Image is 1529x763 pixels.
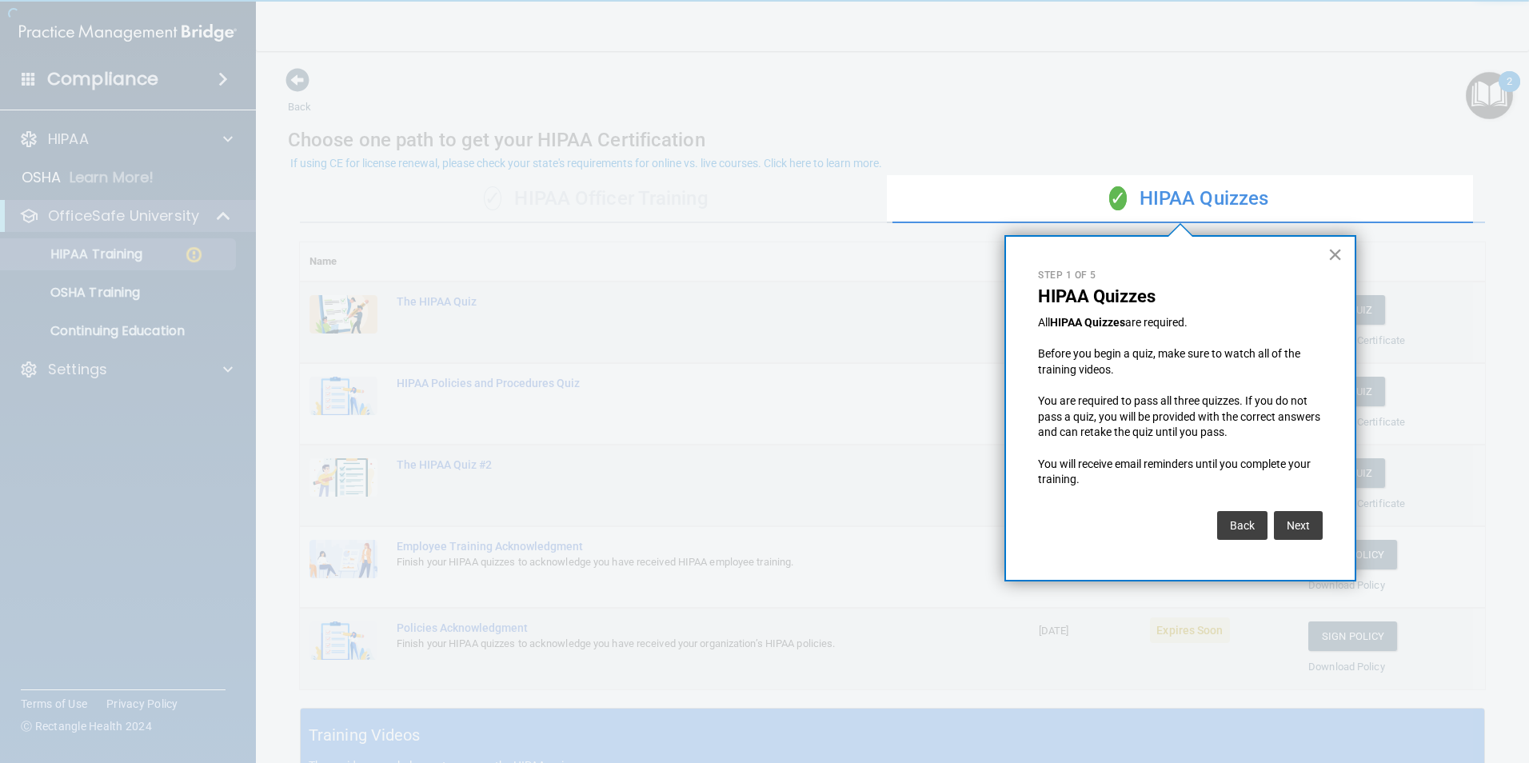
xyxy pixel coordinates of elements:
[1125,316,1188,329] span: are required.
[1050,316,1125,329] strong: HIPAA Quizzes
[1274,511,1323,540] button: Next
[1038,286,1323,307] p: HIPAA Quizzes
[1038,457,1323,488] p: You will receive email reminders until you complete your training.
[1038,346,1323,378] p: Before you begin a quiz, make sure to watch all of the training videos.
[1038,316,1050,329] span: All
[1327,242,1343,267] button: Close
[1038,393,1323,441] p: You are required to pass all three quizzes. If you do not pass a quiz, you will be provided with ...
[892,175,1485,223] div: HIPAA Quizzes
[1217,511,1268,540] button: Back
[1109,186,1127,210] span: ✓
[1038,269,1323,282] p: Step 1 of 5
